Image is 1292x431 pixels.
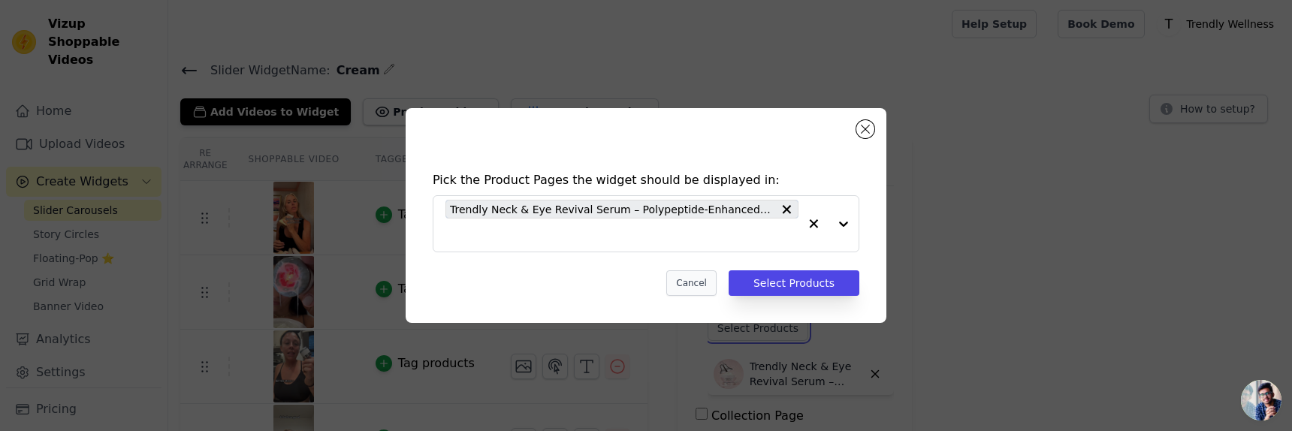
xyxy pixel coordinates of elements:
[856,120,874,138] button: Close modal
[450,200,773,218] span: Trendly Neck & Eye Revival Serum – Polypeptide-Enhanced Lifting Complex
[433,171,859,189] h4: Pick the Product Pages the widget should be displayed in:
[1241,380,1281,420] div: Open chat
[729,270,859,296] button: Select Products
[666,270,717,296] button: Cancel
